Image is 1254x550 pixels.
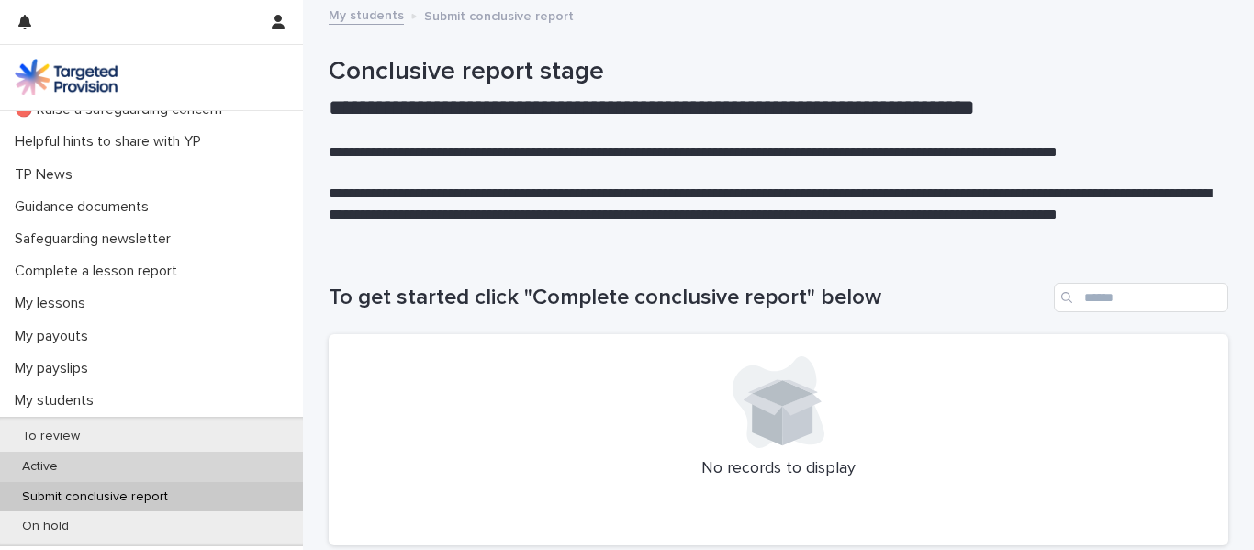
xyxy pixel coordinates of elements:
[329,4,404,25] a: My students
[7,230,185,248] p: Safeguarding newsletter
[7,429,95,444] p: To review
[329,57,1228,88] h1: Conclusive report stage
[7,519,84,534] p: On hold
[1054,283,1228,312] input: Search
[15,59,118,95] img: M5nRWzHhSzIhMunXDL62
[7,392,108,410] p: My students
[7,263,192,280] p: Complete a lesson report
[7,328,103,345] p: My payouts
[7,198,163,216] p: Guidance documents
[7,133,216,151] p: Helpful hints to share with YP
[7,489,183,505] p: Submit conclusive report
[351,459,1206,479] p: No records to display
[7,459,73,475] p: Active
[329,285,1047,311] h1: To get started click "Complete conclusive report" below
[424,5,574,25] p: Submit conclusive report
[7,360,103,377] p: My payslips
[7,295,100,312] p: My lessons
[7,166,87,184] p: TP News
